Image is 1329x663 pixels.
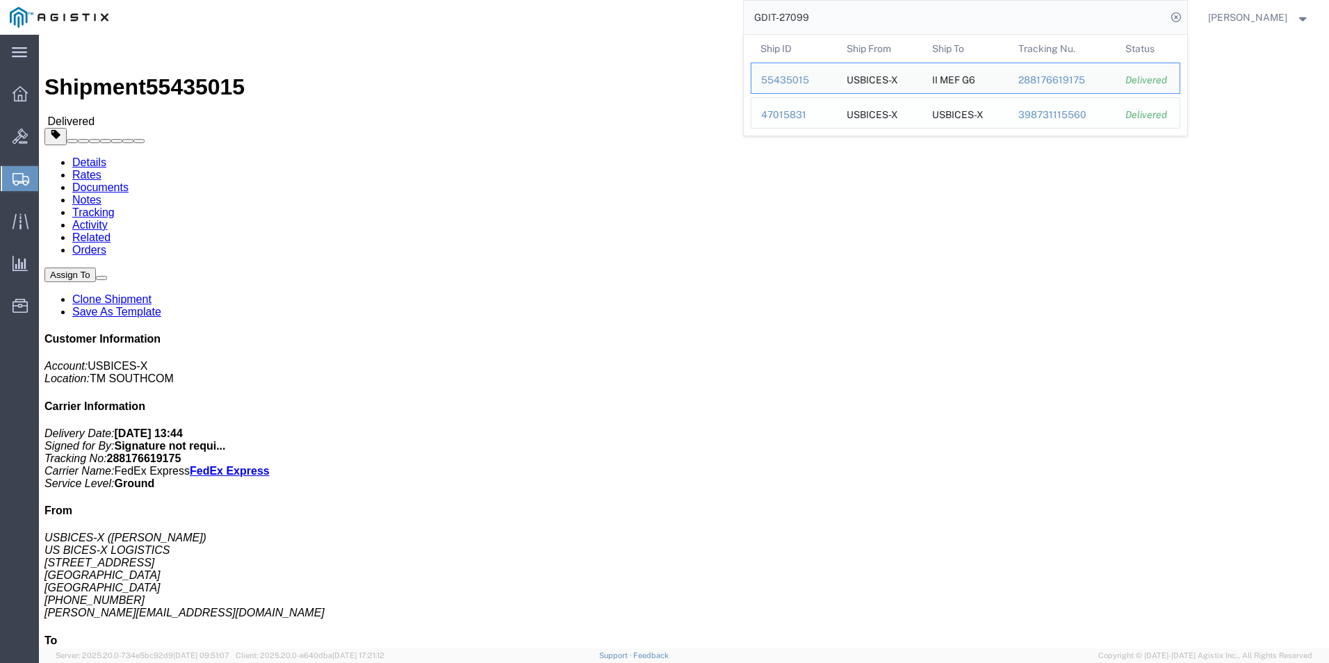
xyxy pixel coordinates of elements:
button: [PERSON_NAME] [1207,9,1310,26]
div: USBICES-X [846,63,897,93]
div: 398731115560 [1018,108,1106,122]
th: Ship ID [751,35,837,63]
th: Ship To [922,35,1009,63]
input: Search for shipment number, reference number [744,1,1166,34]
div: Delivered [1125,108,1170,122]
div: 55435015 [761,73,827,88]
div: 47015831 [761,108,827,122]
table: Search Results [751,35,1187,136]
a: Feedback [633,651,669,660]
th: Tracking Nu. [1008,35,1116,63]
div: 288176619175 [1018,73,1106,88]
th: Ship From [836,35,922,63]
div: Delivered [1125,73,1170,88]
span: Feras Saleh [1208,10,1287,25]
span: Client: 2025.20.0-e640dba [236,651,384,660]
span: Server: 2025.20.0-734e5bc92d9 [56,651,229,660]
div: USBICES-X [846,98,897,128]
div: USBICES-X [932,98,984,128]
img: logo [10,7,108,28]
span: [DATE] 17:21:12 [332,651,384,660]
span: [DATE] 09:51:07 [173,651,229,660]
th: Status [1116,35,1180,63]
span: Copyright © [DATE]-[DATE] Agistix Inc., All Rights Reserved [1098,650,1312,662]
a: Support [599,651,634,660]
iframe: FS Legacy Container [39,35,1329,648]
div: II MEF G6 [932,63,975,93]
